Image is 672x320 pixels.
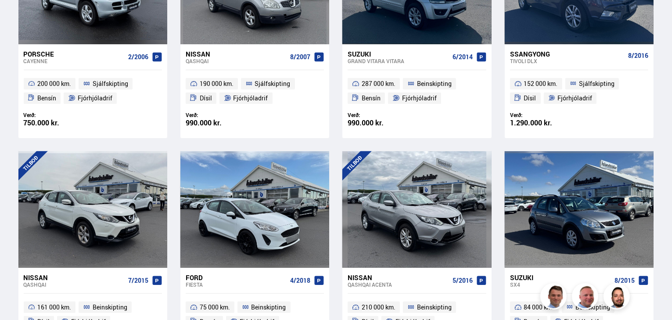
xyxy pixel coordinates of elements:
div: Porsche [24,50,125,58]
div: 990.000 kr. [348,119,417,127]
a: Suzuki Grand Vitara VITARA 6/2014 287 000 km. Beinskipting Bensín Fjórhjóladrif Verð: 990.000 kr. [342,44,491,138]
div: Verð: [510,112,579,118]
span: 190 000 km. [200,78,234,89]
div: 750.000 kr. [24,119,93,127]
span: Sjálfskipting [255,78,291,89]
span: Beinskipting [417,78,452,89]
span: Beinskipting [93,302,127,313]
span: Fjórhjóladrif [234,93,268,103]
div: Nissan [186,50,287,58]
span: 75 000 km. [200,302,230,313]
span: 287 000 km. [362,78,395,89]
a: Nissan Qashqai 8/2007 190 000 km. Sjálfskipting Dísil Fjórhjóladrif Verð: 990.000 kr. [180,44,329,138]
div: 1.290.000 kr. [510,119,579,127]
span: Dísil [524,93,536,103]
span: 8/2007 [290,53,310,60]
span: 8/2016 [628,52,648,59]
div: Suzuki [348,50,449,58]
span: Fjórhjóladrif [78,93,112,103]
div: Ssangyong [510,50,625,58]
div: Verð: [186,112,255,118]
span: Sjálfskipting [93,78,128,89]
span: Dísil [200,93,212,103]
span: Fjórhjóladrif [557,93,592,103]
span: 5/2016 [453,277,473,284]
div: Qashqai [186,58,287,64]
a: Ssangyong Tivoli DLX 8/2016 152 000 km. Sjálfskipting Dísil Fjórhjóladrif Verð: 1.290.000 kr. [505,44,654,138]
div: Nissan [348,274,449,281]
div: 990.000 kr. [186,119,255,127]
span: Sjálfskipting [579,78,615,89]
div: Grand Vitara VITARA [348,58,449,64]
span: 8/2015 [615,277,635,284]
span: 2/2006 [128,53,148,60]
span: Beinskipting [417,302,452,313]
div: Cayenne [24,58,125,64]
div: Qashqai [24,281,125,288]
span: Beinskipting [252,302,286,313]
span: 152 000 km. [524,78,558,89]
button: Open LiveChat chat widget [7,4,33,30]
div: Fiesta [186,281,287,288]
img: siFngHWaQ9KaOqBr.png [573,284,600,311]
span: 200 000 km. [37,78,71,89]
span: 161 000 km. [37,302,71,313]
span: Fjórhjóladrif [402,93,437,103]
img: nhp88E3Fdnt1Opn2.png [605,284,631,311]
div: SX4 [510,281,611,288]
div: Nissan [24,274,125,281]
div: Tivoli DLX [510,58,625,64]
span: 7/2015 [128,277,148,284]
div: Verð: [348,112,417,118]
span: 6/2014 [453,53,473,60]
span: Bensín [362,93,381,103]
div: Suzuki [510,274,611,281]
div: Verð: [24,112,93,118]
span: Bensín [37,93,56,103]
div: Qashqai ACENTA [348,281,449,288]
img: FbJEzSuNWCJXmdc-.webp [542,284,568,311]
a: Porsche Cayenne 2/2006 200 000 km. Sjálfskipting Bensín Fjórhjóladrif Verð: 750.000 kr. [18,44,167,138]
span: 84 000 km. [524,302,554,313]
span: 210 000 km. [362,302,395,313]
span: 4/2018 [290,277,310,284]
div: Ford [186,274,287,281]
